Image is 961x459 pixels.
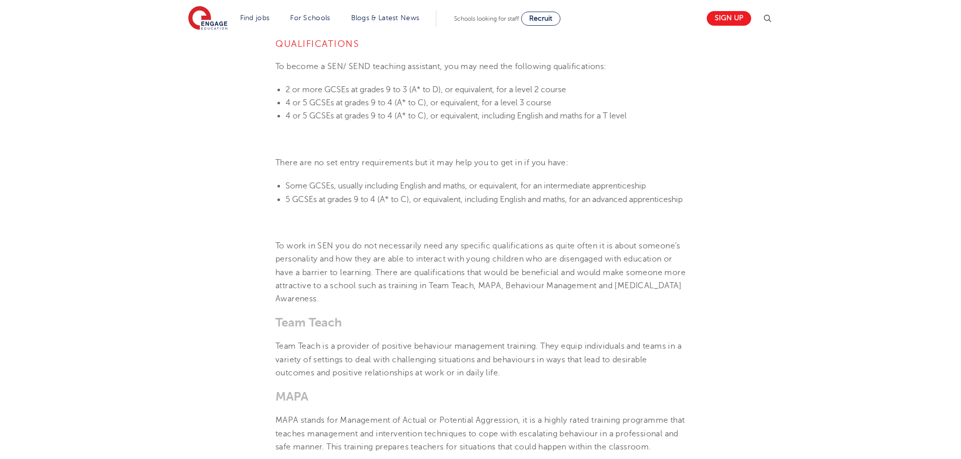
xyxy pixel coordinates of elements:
[286,193,686,206] li: 5 GCSEs at grades 9 to 4 (A* to C), or equivalent, including English and maths, for an advanced a...
[529,15,552,22] span: Recruit
[707,11,751,26] a: Sign up
[286,109,686,122] li: 4 or 5 GCSEs at grades 9 to 4 (A* to C), or equivalent, including English and maths for a T level
[521,12,560,26] a: Recruit
[275,60,686,73] p: To become a SEN/ SEND teaching assistant, you may need the following qualifications:
[286,83,686,96] li: 2 or more GCSEs at grades 9 to 3 (A* to D), or equivalent, for a level 2 course
[275,239,686,305] p: To work in SEN you do not necessarily need any specific qualifications as quite often it is about...
[286,179,686,192] li: Some GCSEs, usually including English and maths, or equivalent, for an intermediate apprenticeship
[188,6,228,31] img: Engage Education
[286,96,686,109] li: 4 or 5 GCSEs at grades 9 to 4 (A* to C), or equivalent, for a level 3 course
[275,315,686,330] h3: Team Teach
[290,14,330,22] a: For Schools
[275,414,686,453] p: MAPA stands for Management of Actual or Potential Aggression, it is a highly rated training progr...
[275,38,686,50] h4: Qualifications
[454,15,519,22] span: Schools looking for staff
[275,389,686,404] h3: MAPA
[275,340,686,379] p: Team Teach is a provider of positive behaviour management training. They equip individuals and te...
[275,156,686,169] p: There are no set entry requirements but it may help you to get in if you have:
[351,14,420,22] a: Blogs & Latest News
[240,14,270,22] a: Find jobs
